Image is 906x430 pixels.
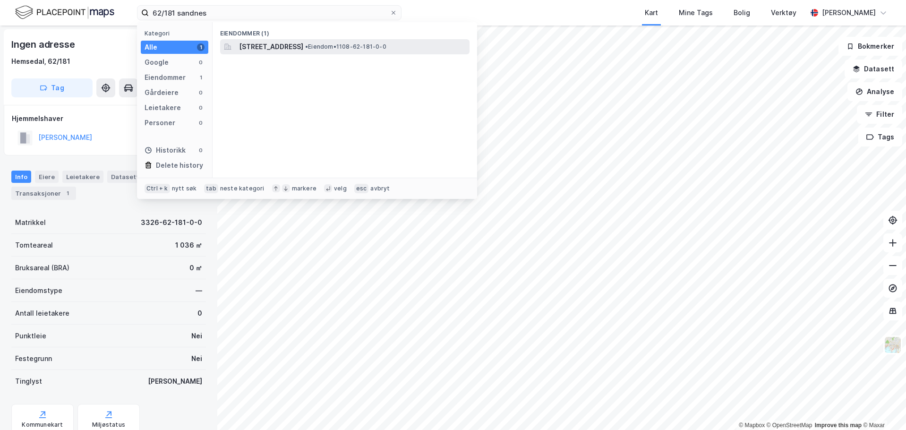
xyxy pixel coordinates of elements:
[15,240,53,251] div: Tomteareal
[145,145,186,156] div: Historikk
[11,78,93,97] button: Tag
[859,385,906,430] iframe: Chat Widget
[191,353,202,364] div: Nei
[815,422,862,429] a: Improve this map
[145,72,186,83] div: Eiendommer
[305,43,308,50] span: •
[145,117,175,129] div: Personer
[767,422,812,429] a: OpenStreetMap
[197,308,202,319] div: 0
[838,37,902,56] button: Bokmerker
[197,146,205,154] div: 0
[145,57,169,68] div: Google
[822,7,876,18] div: [PERSON_NAME]
[292,185,316,192] div: markere
[197,74,205,81] div: 1
[15,330,46,342] div: Punktleie
[857,105,902,124] button: Filter
[11,171,31,183] div: Info
[11,56,70,67] div: Hemsedal, 62/181
[739,422,765,429] a: Mapbox
[204,184,218,193] div: tab
[62,171,103,183] div: Leietakere
[148,376,202,387] div: [PERSON_NAME]
[884,336,902,354] img: Z
[197,43,205,51] div: 1
[771,7,796,18] div: Verktøy
[189,262,202,274] div: 0 ㎡
[15,353,52,364] div: Festegrunn
[15,217,46,228] div: Matrikkel
[679,7,713,18] div: Mine Tags
[145,87,179,98] div: Gårdeiere
[172,185,197,192] div: nytt søk
[354,184,369,193] div: esc
[197,119,205,127] div: 0
[11,187,76,200] div: Transaksjoner
[645,7,658,18] div: Kart
[22,421,63,429] div: Kommunekart
[35,171,59,183] div: Eiere
[15,4,114,21] img: logo.f888ab2527a4732fd821a326f86c7f29.svg
[239,41,303,52] span: [STREET_ADDRESS]
[197,89,205,96] div: 0
[12,113,205,124] div: Hjemmelshaver
[858,128,902,146] button: Tags
[191,330,202,342] div: Nei
[734,7,750,18] div: Bolig
[847,82,902,101] button: Analyse
[305,43,386,51] span: Eiendom • 1108-62-181-0-0
[92,421,125,429] div: Miljøstatus
[156,160,203,171] div: Delete history
[213,22,477,39] div: Eiendommer (1)
[197,59,205,66] div: 0
[145,184,170,193] div: Ctrl + k
[15,262,69,274] div: Bruksareal (BRA)
[107,171,143,183] div: Datasett
[220,185,265,192] div: neste kategori
[149,6,390,20] input: Søk på adresse, matrikkel, gårdeiere, leietakere eller personer
[845,60,902,78] button: Datasett
[145,102,181,113] div: Leietakere
[197,104,205,112] div: 0
[859,385,906,430] div: Kontrollprogram for chat
[370,185,390,192] div: avbryt
[145,30,208,37] div: Kategori
[15,285,62,296] div: Eiendomstype
[141,217,202,228] div: 3326-62-181-0-0
[15,376,42,387] div: Tinglyst
[175,240,202,251] div: 1 036 ㎡
[145,42,157,53] div: Alle
[63,189,72,198] div: 1
[334,185,347,192] div: velg
[11,37,77,52] div: Ingen adresse
[196,285,202,296] div: —
[15,308,69,319] div: Antall leietakere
